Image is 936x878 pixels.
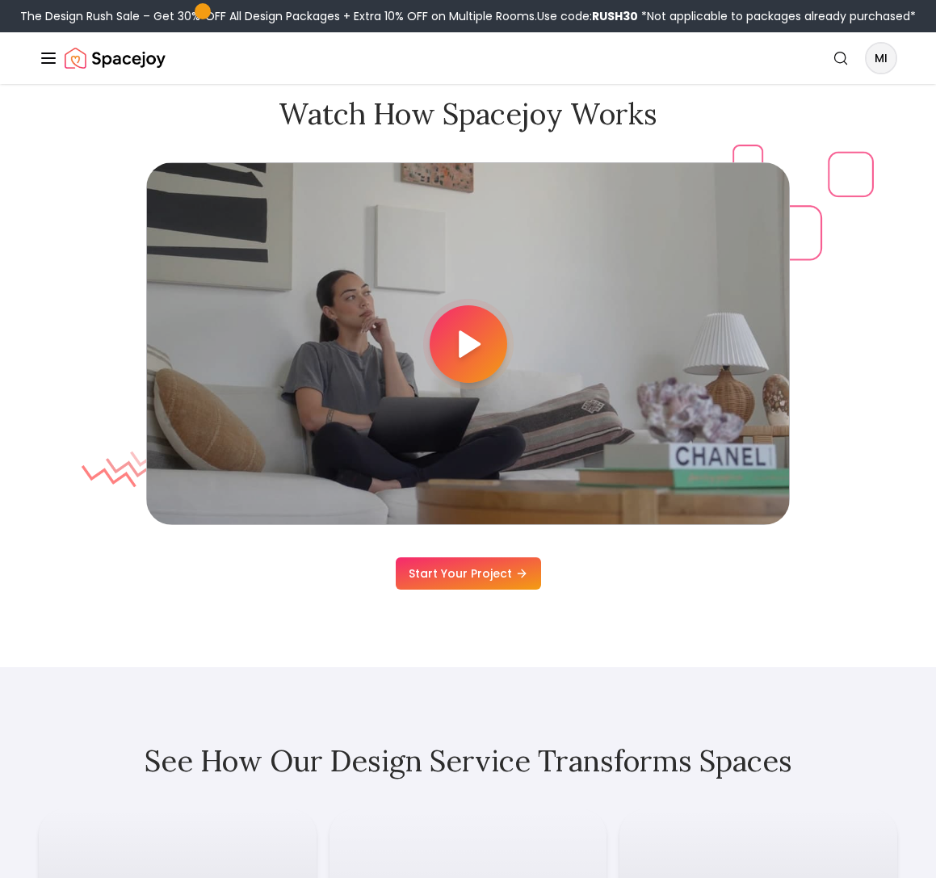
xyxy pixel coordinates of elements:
[65,42,166,74] a: Spacejoy
[65,42,166,74] img: Spacejoy Logo
[39,32,897,84] nav: Global
[20,8,916,24] div: The Design Rush Sale – Get 30% OFF All Design Packages + Extra 10% OFF on Multiple Rooms.
[865,42,897,74] button: MI
[39,745,897,777] h2: See How Our Design Service Transforms Spaces
[592,8,638,24] b: RUSH30
[638,8,916,24] span: *Not applicable to packages already purchased*
[39,98,897,130] h2: Watch how Spacejoy works
[396,557,541,590] a: Start Your Project
[537,8,638,24] span: Use code:
[867,44,896,73] span: MI
[146,162,790,526] img: Video thumbnail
